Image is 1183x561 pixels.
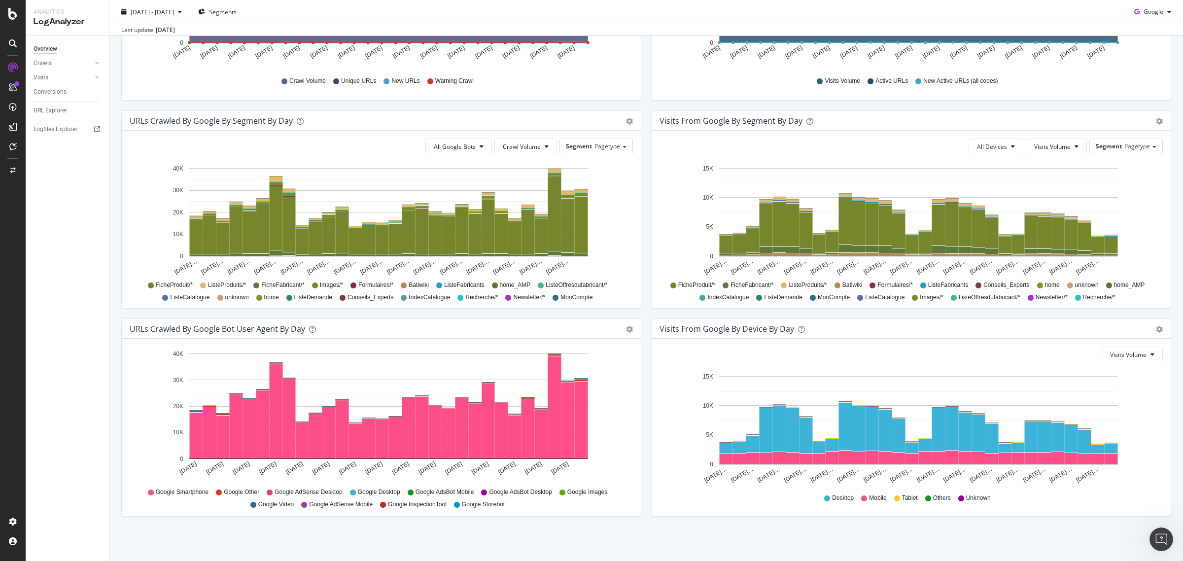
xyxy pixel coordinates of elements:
text: [DATE] [1086,44,1106,60]
a: Logfiles Explorer [34,124,102,135]
a: Visits [34,72,92,83]
span: Conseils_Experts [348,293,393,302]
text: [DATE] [284,460,304,476]
span: FicheProduit/* [156,281,193,289]
text: [DATE] [811,44,831,60]
div: A chart. [660,162,1158,277]
span: ListeFabricants [444,281,484,289]
span: Google AdSense Desktop [275,488,342,496]
span: Segment [1096,142,1122,150]
div: gear [626,326,633,333]
span: Visits Volume [825,77,860,85]
span: Crawl Volume [289,77,326,85]
span: FicheProduit/* [678,281,715,289]
text: [DATE] [258,460,278,476]
button: Visits Volume [1102,347,1163,362]
span: ListeProduits/* [208,281,246,289]
span: home [1045,281,1060,289]
div: A chart. [130,347,628,484]
text: 5K [706,224,713,231]
span: Images/* [320,281,343,289]
span: Google Video [258,500,294,509]
text: [DATE] [757,44,776,60]
text: [DATE] [1031,44,1051,60]
text: 30K [173,377,183,384]
iframe: Intercom live chat [1149,527,1173,551]
text: [DATE] [418,460,437,476]
text: [DATE] [178,460,198,476]
span: unknown [225,293,249,302]
span: Segment [566,142,592,150]
text: [DATE] [444,460,464,476]
div: [DATE] [156,26,175,35]
text: 0 [180,253,183,260]
text: [DATE] [550,460,570,476]
span: Visits Volume [1034,142,1071,151]
span: Google AdsBot Mobile [416,488,474,496]
text: [DATE] [227,44,246,60]
text: [DATE] [1059,44,1079,60]
span: All Devices [977,142,1007,151]
span: Others [933,494,951,502]
span: MonCompte [818,293,850,302]
div: Visits from Google By Segment By Day [660,116,802,126]
text: [DATE] [867,44,886,60]
text: [DATE] [364,44,383,60]
text: 0 [710,461,713,468]
span: Google InspectionTool [388,500,447,509]
span: Tablet [902,494,918,502]
span: Recherche/* [465,293,498,302]
span: ListeOffresdufabricant/* [546,281,607,289]
text: 0 [710,253,713,260]
span: Conseils_Experts [983,281,1029,289]
text: [DATE] [523,460,543,476]
span: ListeProduits/* [789,281,827,289]
text: 30K [173,187,183,194]
span: New URLs [391,77,419,85]
span: Visits Volume [1110,351,1147,359]
span: Formulaires/* [358,281,393,289]
div: Conversions [34,87,67,97]
div: A chart. [130,162,628,277]
button: All Devices [969,139,1023,154]
text: [DATE] [529,44,549,60]
span: Mobile [869,494,886,502]
div: LogAnalyzer [34,16,101,28]
text: [DATE] [281,44,301,60]
span: Google [1144,7,1163,16]
div: gear [1156,118,1163,125]
span: Pagetype [594,142,620,150]
span: Batiwiki [409,281,429,289]
button: [DATE] - [DATE] [117,4,186,20]
div: URLs Crawled by Google By Segment By Day [130,116,293,126]
span: Google Smartphone [156,488,209,496]
div: Logfiles Explorer [34,124,77,135]
text: 40K [173,165,183,172]
span: Unique URLs [341,77,376,85]
div: Last update [121,26,175,35]
text: [DATE] [1004,44,1023,60]
text: [DATE] [497,460,517,476]
text: [DATE] [701,44,721,60]
text: [DATE] [205,460,225,476]
svg: A chart. [660,370,1158,485]
text: 0 [710,39,713,46]
a: Crawls [34,58,92,69]
text: 10K [173,231,183,238]
div: Visits [34,72,48,83]
button: Segments [194,4,241,20]
span: FicheFabricant/* [261,281,304,289]
span: Google Desktop [358,488,400,496]
span: Crawl Volume [503,142,541,151]
span: Warning Crawl [435,77,474,85]
div: Visits From Google By Device By Day [660,324,794,334]
span: Google AdSense Mobile [309,500,373,509]
span: ListeCatalogue [170,293,209,302]
span: All Google Bots [434,142,476,151]
span: ListeDemande [294,293,332,302]
span: home [264,293,279,302]
a: Conversions [34,87,102,97]
text: [DATE] [254,44,274,60]
span: ListeOffresdufabricant/* [959,293,1020,302]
